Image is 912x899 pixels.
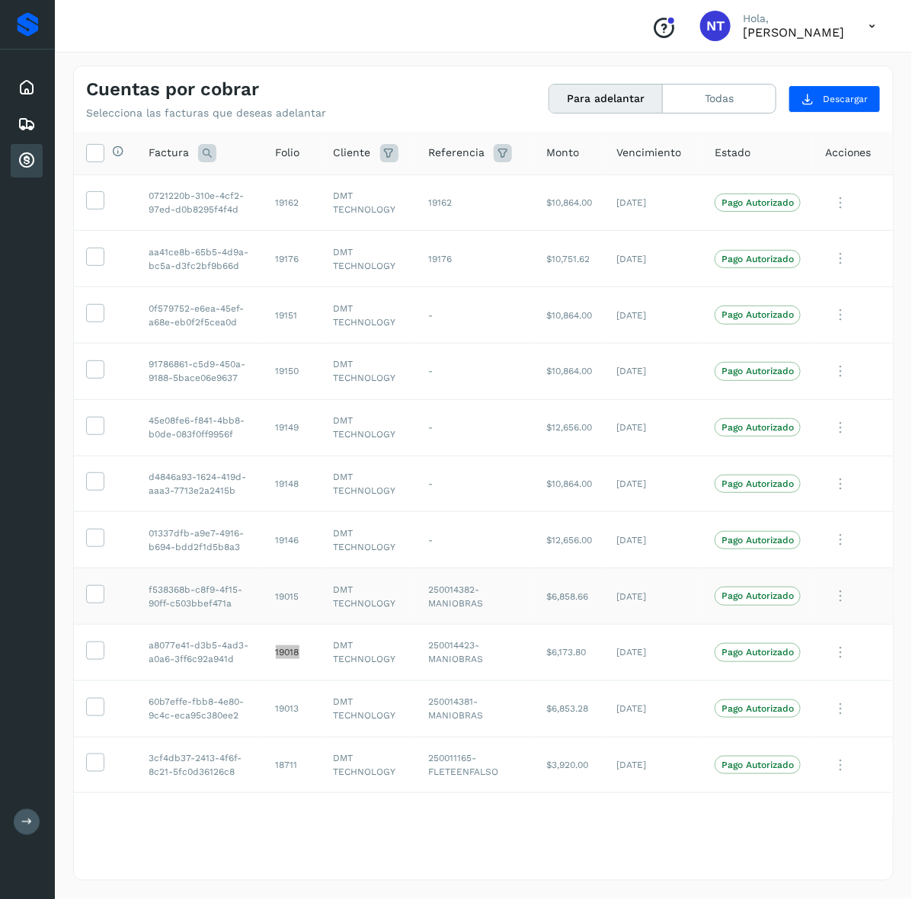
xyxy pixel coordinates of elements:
[534,343,604,399] td: $10,864.00
[264,456,322,512] td: 19148
[663,85,776,113] button: Todas
[604,287,702,344] td: [DATE]
[149,145,189,161] span: Factura
[715,145,750,161] span: Estado
[416,343,534,399] td: -
[264,174,322,231] td: 19162
[322,624,417,680] td: DMT TECHNOLOGY
[416,174,534,231] td: 19162
[722,254,794,264] p: Pago Autorizado
[534,399,604,456] td: $12,656.00
[322,680,417,737] td: DMT TECHNOLOGY
[86,107,326,120] p: Selecciona las facturas que deseas adelantar
[722,535,794,545] p: Pago Autorizado
[264,399,322,456] td: 19149
[428,145,485,161] span: Referencia
[136,343,264,399] td: 91786861-c5d9-450a-9188-5bace06e9637
[11,144,43,178] div: Cuentas por cobrar
[604,399,702,456] td: [DATE]
[823,92,868,106] span: Descargar
[416,287,534,344] td: -
[136,512,264,568] td: 01337dfb-a9e7-4916-b694-bdd2f1d5b8a3
[276,145,300,161] span: Folio
[789,85,881,113] button: Descargar
[534,512,604,568] td: $12,656.00
[264,624,322,680] td: 19018
[604,343,702,399] td: [DATE]
[322,399,417,456] td: DMT TECHNOLOGY
[534,737,604,793] td: $3,920.00
[322,568,417,625] td: DMT TECHNOLOGY
[722,647,794,657] p: Pago Autorizado
[604,456,702,512] td: [DATE]
[136,399,264,456] td: 45e08fe6-f841-4bb8-b0de-083f0ff9956f
[86,78,259,101] h4: Cuentas por cobrar
[264,231,322,287] td: 19176
[534,456,604,512] td: $10,864.00
[534,174,604,231] td: $10,864.00
[722,760,794,770] p: Pago Autorizado
[546,145,579,161] span: Monto
[264,343,322,399] td: 19150
[264,737,322,793] td: 18711
[534,680,604,737] td: $6,853.28
[825,145,872,161] span: Acciones
[722,366,794,376] p: Pago Autorizado
[136,624,264,680] td: a8077e41-d3b5-4ad3-a0a6-3ff6c92a941d
[416,624,534,680] td: 250014423-MANIOBRAS
[722,478,794,489] p: Pago Autorizado
[416,456,534,512] td: -
[11,107,43,141] div: Embarques
[604,624,702,680] td: [DATE]
[322,231,417,287] td: DMT TECHNOLOGY
[264,512,322,568] td: 19146
[549,85,663,113] button: Para adelantar
[416,399,534,456] td: -
[322,512,417,568] td: DMT TECHNOLOGY
[136,174,264,231] td: 0721220b-310e-4cf2-97ed-d0b8295f4f4d
[136,456,264,512] td: d4846a93-1624-419d-aaa3-7713e2a2415b
[722,197,794,208] p: Pago Autorizado
[416,568,534,625] td: 250014382-MANIOBRAS
[722,309,794,320] p: Pago Autorizado
[322,737,417,793] td: DMT TECHNOLOGY
[534,624,604,680] td: $6,173.80
[416,737,534,793] td: 250011165-FLETEENFALSO
[416,512,534,568] td: -
[743,12,844,25] p: Hola,
[722,422,794,433] p: Pago Autorizado
[322,287,417,344] td: DMT TECHNOLOGY
[264,287,322,344] td: 19151
[136,680,264,737] td: 60b7effe-fbb8-4e80-9c4c-eca95c380ee2
[416,231,534,287] td: 19176
[416,680,534,737] td: 250014381-MANIOBRAS
[604,174,702,231] td: [DATE]
[534,568,604,625] td: $6,858.66
[722,590,794,601] p: Pago Autorizado
[334,145,371,161] span: Cliente
[264,680,322,737] td: 19013
[604,512,702,568] td: [DATE]
[604,568,702,625] td: [DATE]
[534,231,604,287] td: $10,751.62
[322,343,417,399] td: DMT TECHNOLOGY
[136,287,264,344] td: 0f579752-e6ea-45ef-a68e-eb0f2f5cea0d
[743,25,844,40] p: Norberto Tula Tepo
[322,456,417,512] td: DMT TECHNOLOGY
[136,568,264,625] td: f538368b-c8f9-4f15-90ff-c503bbef471a
[604,737,702,793] td: [DATE]
[322,174,417,231] td: DMT TECHNOLOGY
[534,287,604,344] td: $10,864.00
[11,71,43,104] div: Inicio
[604,231,702,287] td: [DATE]
[136,737,264,793] td: 3cf4db37-2413-4f6f-8c21-5fc0d36126c8
[722,703,794,714] p: Pago Autorizado
[604,680,702,737] td: [DATE]
[264,568,322,625] td: 19015
[616,145,681,161] span: Vencimiento
[136,231,264,287] td: aa41ce8b-65b5-4d9a-bc5a-d3fc2bf9b66d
